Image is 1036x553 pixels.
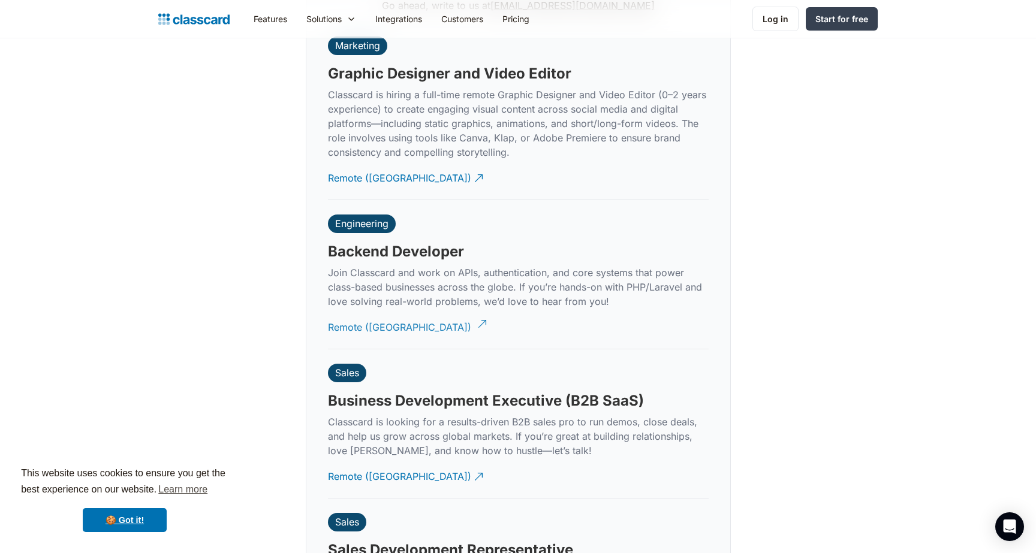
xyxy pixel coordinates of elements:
[815,13,868,25] div: Start for free
[10,455,240,543] div: cookieconsent
[328,87,709,159] p: Classcard is hiring a full-time remote Graphic Designer and Video Editor (0–2 years experience) t...
[158,11,230,28] a: home
[328,162,471,185] div: Remote ([GEOGRAPHIC_DATA])
[328,311,471,334] div: Remote ([GEOGRAPHIC_DATA])
[83,508,167,532] a: dismiss cookie message
[156,481,209,498] a: learn more about cookies
[328,460,485,493] a: Remote ([GEOGRAPHIC_DATA])
[306,13,342,25] div: Solutions
[328,265,709,309] p: Join Classcard and work on APIs, authentication, and core systems that power class-based business...
[752,7,799,31] a: Log in
[335,516,359,528] div: Sales
[244,5,297,32] a: Features
[335,217,389,229] div: Engineering
[995,512,1024,541] div: Open Intercom Messenger
[328,243,464,261] h3: Backend Developer
[493,5,539,32] a: Pricing
[328,65,571,83] h3: Graphic Designer and Video Editor
[806,7,878,31] a: Start for free
[328,311,485,344] a: Remote ([GEOGRAPHIC_DATA])
[328,415,709,458] p: Classcard is looking for a results-driven B2B sales pro to run demos, close deals, and help us gr...
[335,40,380,52] div: Marketing
[763,13,788,25] div: Log in
[328,162,485,195] a: Remote ([GEOGRAPHIC_DATA])
[328,460,471,484] div: Remote ([GEOGRAPHIC_DATA])
[328,392,644,410] h3: Business Development Executive (B2B SaaS)
[21,466,228,498] span: This website uses cookies to ensure you get the best experience on our website.
[432,5,493,32] a: Customers
[366,5,432,32] a: Integrations
[335,367,359,379] div: Sales
[297,5,366,32] div: Solutions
